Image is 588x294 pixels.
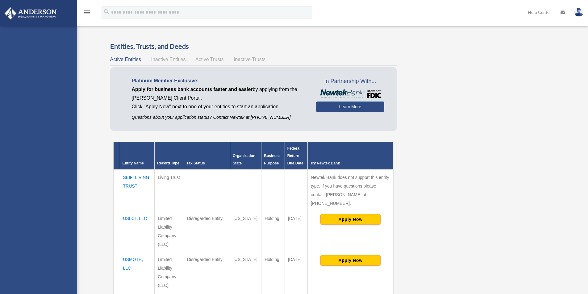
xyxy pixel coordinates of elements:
[316,77,384,86] span: In Partnership With...
[83,9,91,16] i: menu
[285,211,307,252] td: [DATE]
[103,8,110,15] i: search
[132,102,307,111] p: Click "Apply Now" next to one of your entities to start an application.
[285,252,307,293] td: [DATE]
[132,114,307,121] p: Questions about your application status? Contact Newtek at [PHONE_NUMBER]
[230,252,261,293] td: [US_STATE]
[184,252,230,293] td: Disregarded Entity
[120,211,155,252] td: USLCT, LLC
[83,11,91,16] a: menu
[155,142,184,170] th: Record Type
[132,87,253,92] span: Apply for business bank accounts faster and easier
[308,170,394,211] td: Newtek Bank does not support this entity type. If you have questions please contact [PERSON_NAME]...
[316,101,384,112] a: Learn More
[3,7,59,19] img: Anderson Advisors Platinum Portal
[285,142,307,170] th: Federal Return Due Date
[261,211,285,252] td: Holding
[132,77,307,85] p: Platinum Member Exclusive:
[120,252,155,293] td: USMOTH, LLC
[132,85,307,102] p: by applying from the [PERSON_NAME] Client Portal.
[320,214,381,225] button: Apply Now
[120,142,155,170] th: Entity Name
[319,89,381,99] img: NewtekBankLogoSM.png
[155,170,184,211] td: Living Trust
[234,57,265,62] span: Inactive Trusts
[184,211,230,252] td: Disregarded Entity
[155,252,184,293] td: Limited Liability Company (LLC)
[310,159,391,167] div: Try Newtek Bank
[261,142,285,170] th: Business Purpose
[151,57,186,62] span: Inactive Entities
[195,57,224,62] span: Active Trusts
[574,8,583,17] img: User Pic
[110,42,397,51] h3: Entities, Trusts, and Deeds
[110,57,141,62] span: Active Entities
[320,255,381,266] button: Apply Now
[155,211,184,252] td: Limited Liability Company (LLC)
[184,142,230,170] th: Tax Status
[230,142,261,170] th: Organization State
[120,170,155,211] td: SEIFI LIVING TRUST
[261,252,285,293] td: Holding
[230,211,261,252] td: [US_STATE]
